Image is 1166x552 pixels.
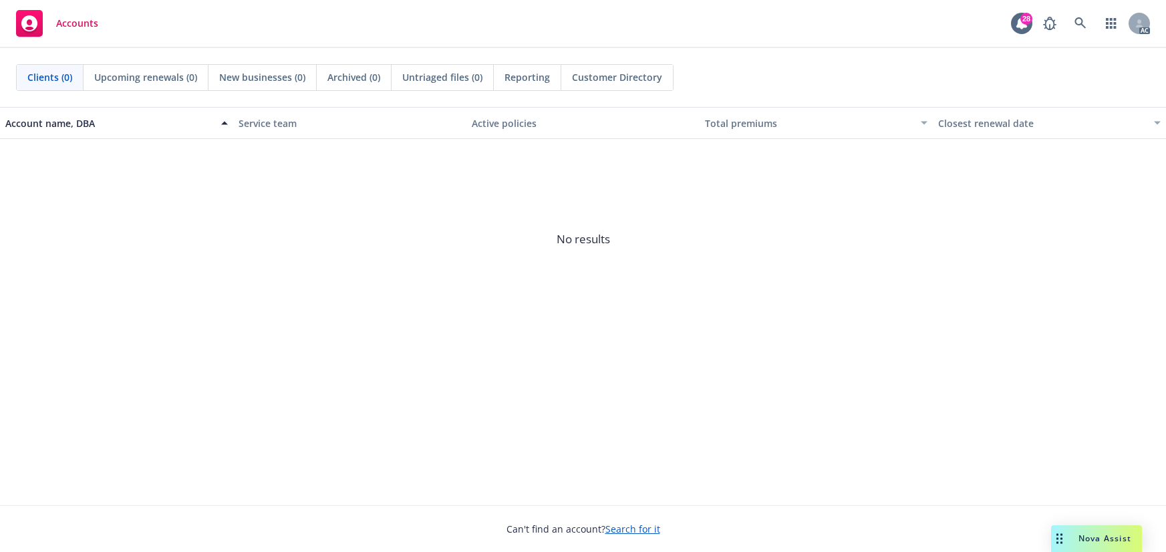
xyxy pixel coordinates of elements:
span: Untriaged files (0) [402,70,482,84]
div: Total premiums [705,116,913,130]
a: Accounts [11,5,104,42]
div: 28 [1020,13,1032,25]
span: Upcoming renewals (0) [94,70,197,84]
span: Clients (0) [27,70,72,84]
span: Can't find an account? [506,522,660,536]
div: Drag to move [1051,525,1068,552]
span: Customer Directory [572,70,662,84]
button: Total premiums [700,107,933,139]
div: Active policies [472,116,694,130]
button: Active policies [466,107,700,139]
button: Service team [233,107,466,139]
a: Switch app [1098,10,1125,37]
div: Closest renewal date [938,116,1146,130]
span: Reporting [504,70,550,84]
button: Closest renewal date [933,107,1166,139]
span: Archived (0) [327,70,380,84]
span: Nova Assist [1078,533,1131,544]
div: Service team [239,116,461,130]
button: Nova Assist [1051,525,1142,552]
a: Search [1067,10,1094,37]
a: Report a Bug [1036,10,1063,37]
a: Search for it [605,523,660,535]
span: Accounts [56,18,98,29]
span: New businesses (0) [219,70,305,84]
div: Account name, DBA [5,116,213,130]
